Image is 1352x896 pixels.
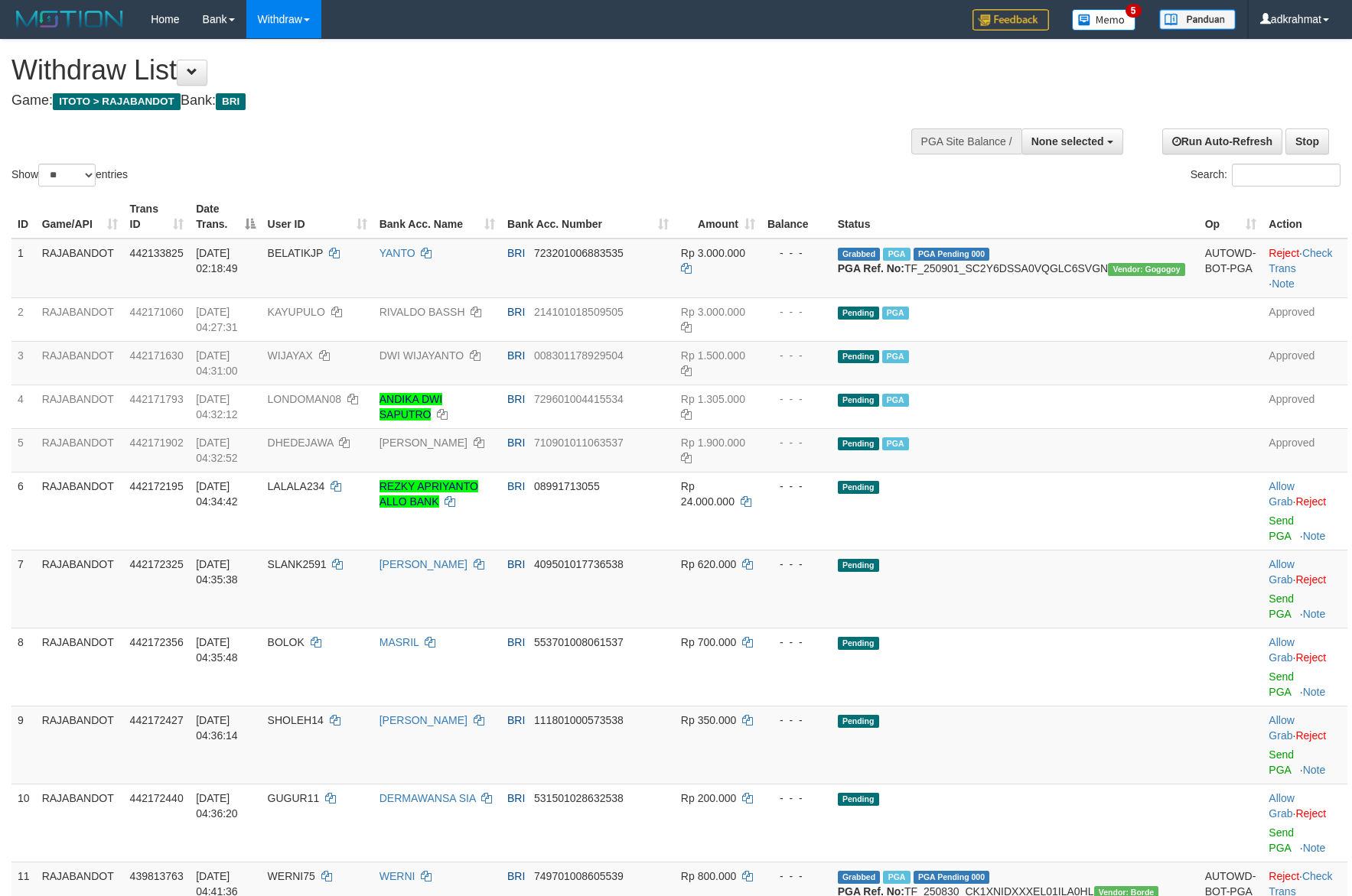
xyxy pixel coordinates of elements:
label: Show entries [11,164,128,187]
th: Amount: activate to sort column ascending [675,195,761,239]
span: 439813763 [130,870,184,882]
a: DWI WIJAYANTO [380,349,464,362]
span: [DATE] 04:27:31 [196,306,238,333]
span: 442172440 [130,792,184,804]
span: 5 [1126,4,1142,18]
span: Marked by adkaditya [883,871,910,884]
span: Rp 1.900.000 [681,437,745,449]
span: Copy 111801000573538 to clipboard [534,714,624,726]
input: Search: [1232,164,1341,187]
span: 442171793 [130,393,184,405]
td: · [1262,628,1347,706]
a: WERNI [380,870,415,882]
span: KAYUPULO [268,306,325,318]
div: - - - [767,391,826,407]
td: RAJABANDOT [36,706,124,784]
span: Marked by adkedo [883,248,910,261]
select: Showentries [38,164,96,187]
td: Approved [1262,297,1347,341]
span: 442172427 [130,714,184,726]
div: - - - [767,435,826,450]
span: Rp 3.000.000 [681,306,745,318]
span: Rp 350.000 [681,714,736,726]
label: Search: [1191,164,1341,187]
td: RAJABANDOT [36,628,124,706]
span: Rp 620.000 [681,558,736,570]
span: Marked by adkaditya [882,394,909,407]
td: Approved [1262,385,1347,428]
span: WIJAYAX [268,349,313,362]
td: 7 [11,550,36,628]
td: · [1262,706,1347,784]
span: DHEDEJAWA [268,437,334,449]
span: PGA Pending [914,248,990,261]
td: RAJABANDOT [36,297,124,341]
span: BRI [507,870,525,882]
td: 3 [11,341,36,385]
span: Pending [838,715,879,728]
a: Allow Grab [1269,558,1294,586]
a: Note [1303,530,1326,542]
span: BRI [507,558,525,570]
td: RAJABANDOT [36,550,124,628]
span: Copy 749701008605539 to clipboard [534,870,624,882]
span: Rp 200.000 [681,792,736,804]
span: Copy 409501017736538 to clipboard [534,558,624,570]
span: Rp 24.000.000 [681,480,735,508]
span: Marked by adkaditya [882,307,909,320]
div: - - - [767,557,826,572]
td: Approved [1262,428,1347,472]
span: SHOLEH14 [268,714,324,726]
td: 9 [11,706,36,784]
img: Feedback.jpg [972,9,1049,31]
h1: Withdraw List [11,55,886,86]
span: Grabbed [838,248,881,261]
span: Rp 1.500.000 [681,349,745,362]
a: Send PGA [1269,748,1294,776]
td: · · [1262,239,1347,298]
span: BRI [507,349,525,362]
span: Marked by adkaditya [882,437,909,450]
span: Marked by adkaditya [882,350,909,363]
span: · [1269,636,1295,664]
span: 442133825 [130,247,184,259]
td: RAJABANDOT [36,472,124,550]
span: BRI [507,636,525,648]
td: 5 [11,428,36,472]
span: [DATE] 04:36:20 [196,792,238,820]
span: · [1269,792,1295,820]
div: - - - [767,790,826,806]
td: RAJABANDOT [36,341,124,385]
a: [PERSON_NAME] [380,437,467,449]
th: Action [1262,195,1347,239]
td: · [1262,784,1347,862]
a: Note [1303,686,1326,698]
button: None selected [1021,128,1123,154]
a: Run Auto-Refresh [1162,128,1282,154]
span: BRI [216,93,246,110]
span: None selected [1031,135,1104,148]
span: [DATE] 04:35:38 [196,558,238,586]
a: Note [1303,842,1326,854]
a: Send PGA [1269,592,1294,620]
h4: Game: Bank: [11,93,886,109]
td: · [1262,550,1347,628]
td: RAJABANDOT [36,428,124,472]
td: Approved [1262,341,1347,385]
a: RIVALDO BASSH [380,306,465,318]
span: Rp 3.000.000 [681,247,745,259]
a: Reject [1295,651,1326,664]
span: 442172195 [130,480,184,492]
span: Copy 710901011063537 to clipboard [534,437,624,449]
span: BRI [507,437,525,449]
span: PGA Pending [914,871,990,884]
div: - - - [767,713,826,728]
span: Pending [838,559,879,572]
td: 4 [11,385,36,428]
th: User ID: activate to sort column ascending [262,195,373,239]
a: Reject [1295,495,1326,508]
a: Allow Grab [1269,480,1294,508]
span: WERNI75 [268,870,315,882]
span: Pending [838,307,879,320]
span: Copy 008301178929504 to clipboard [534,349,624,362]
